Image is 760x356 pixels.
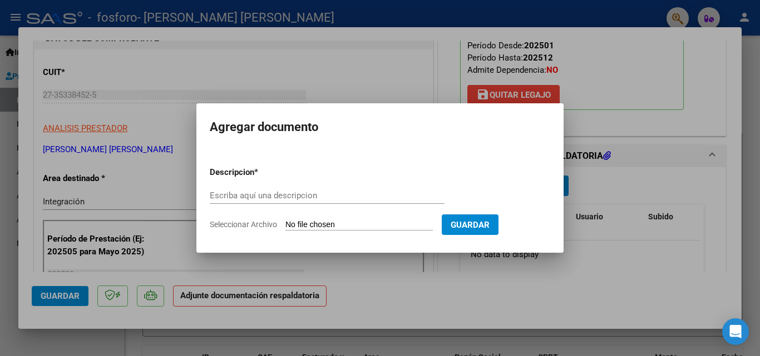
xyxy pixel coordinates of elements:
[451,220,490,230] span: Guardar
[722,318,749,345] div: Open Intercom Messenger
[210,117,550,138] h2: Agregar documento
[442,214,499,235] button: Guardar
[210,166,312,179] p: Descripcion
[210,220,277,229] span: Seleccionar Archivo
